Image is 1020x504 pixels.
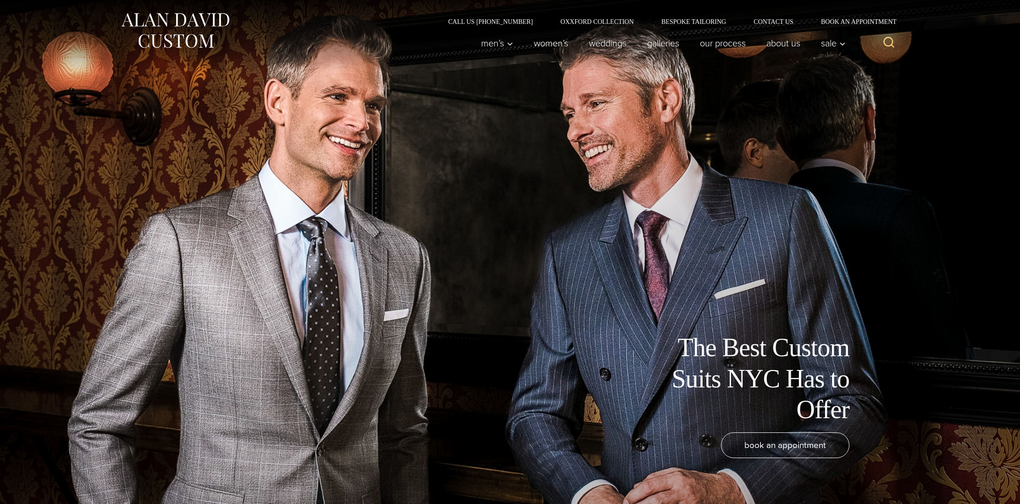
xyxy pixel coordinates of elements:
[690,34,756,52] a: Our Process
[434,18,900,25] nav: Secondary Navigation
[524,34,579,52] a: Women’s
[878,32,900,54] button: View Search Form
[434,18,547,25] a: Call Us [PHONE_NUMBER]
[744,438,826,452] span: book an appointment
[740,18,807,25] a: Contact Us
[547,18,648,25] a: Oxxford Collection
[481,39,513,48] span: Men’s
[648,18,740,25] a: Bespoke Tailoring
[471,34,851,52] nav: Primary Navigation
[637,34,690,52] a: Galleries
[756,34,811,52] a: About Us
[721,432,849,458] a: book an appointment
[120,10,230,51] img: Alan David Custom
[821,39,846,48] span: Sale
[579,34,637,52] a: weddings
[643,332,849,425] h1: The Best Custom Suits NYC Has to Offer
[807,18,900,25] a: Book an Appointment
